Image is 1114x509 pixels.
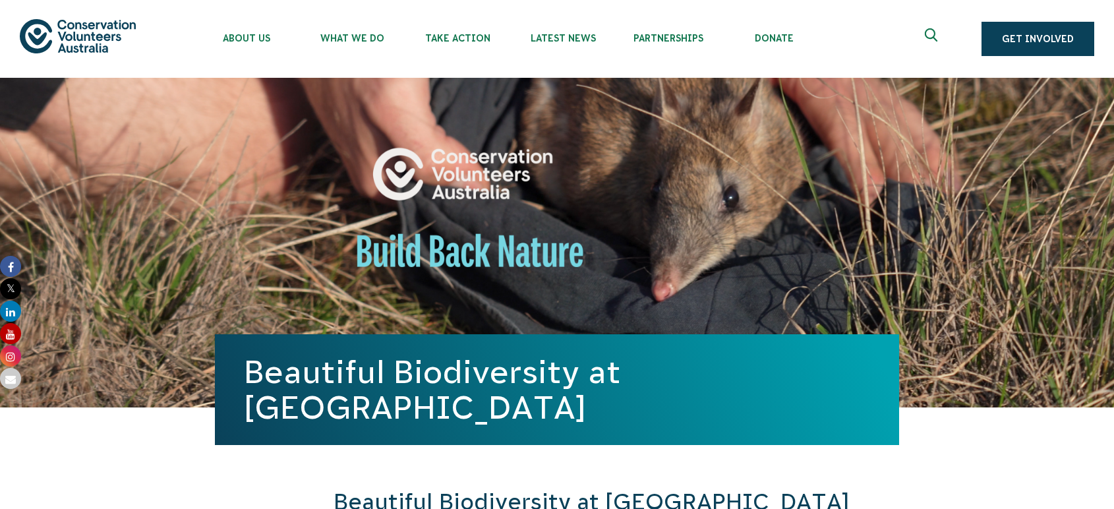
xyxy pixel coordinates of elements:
span: Donate [721,33,827,44]
span: Latest News [510,33,616,44]
span: Expand search box [925,28,941,49]
span: About Us [194,33,299,44]
span: Take Action [405,33,510,44]
h1: Beautiful Biodiversity at [GEOGRAPHIC_DATA] [244,354,870,425]
a: Get Involved [982,22,1094,56]
button: Expand search box Close search box [917,23,949,55]
img: logo.svg [20,19,136,53]
span: What We Do [299,33,405,44]
span: Partnerships [616,33,721,44]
